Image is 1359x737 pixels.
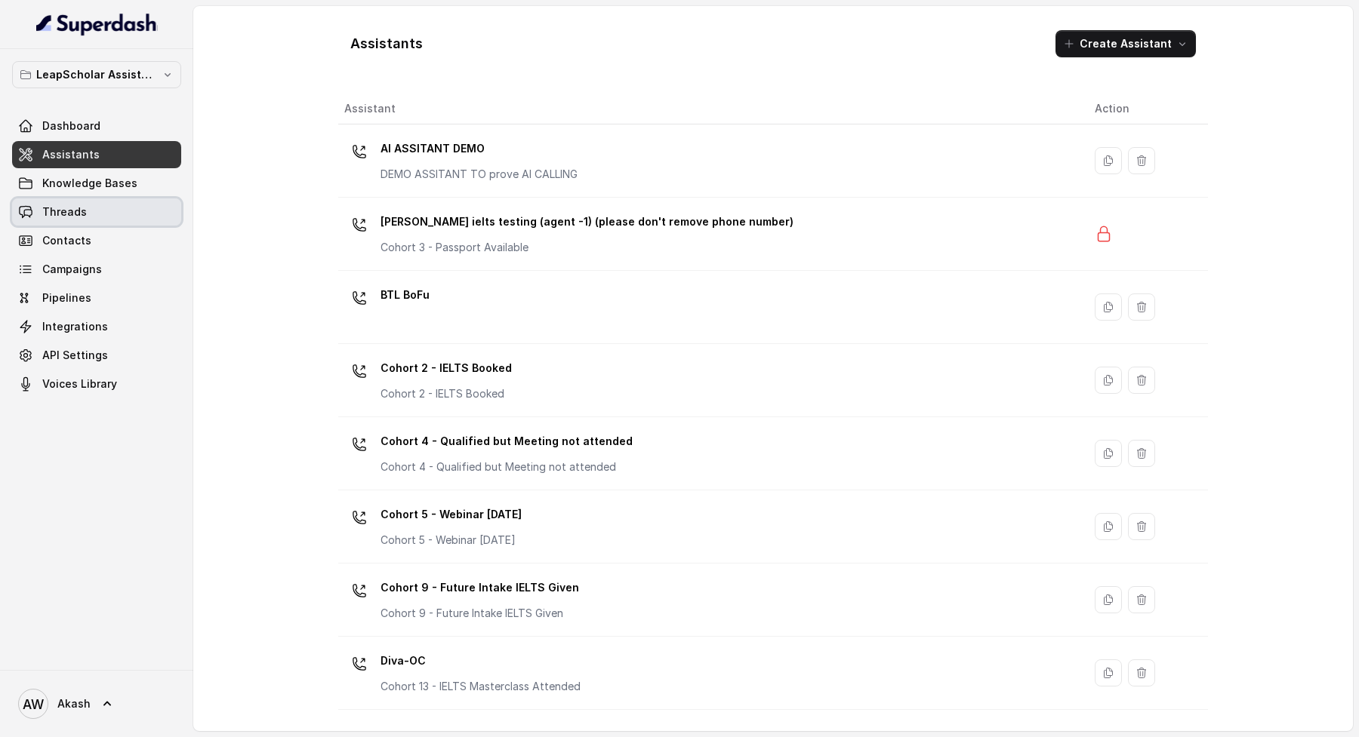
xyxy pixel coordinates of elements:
p: LeapScholar Assistant [36,66,157,84]
a: Pipelines [12,284,181,312]
p: Cohort 9 - Future Intake IELTS Given [381,606,579,621]
button: Create Assistant [1055,30,1196,57]
h1: Assistants [350,32,423,56]
p: Cohort 4 - Qualified but Meeting not attended [381,459,633,474]
th: Assistant [338,94,1083,124]
span: Contacts [42,233,91,248]
img: light.svg [36,12,158,36]
a: API Settings [12,342,181,369]
span: API Settings [42,348,108,363]
button: LeapScholar Assistant [12,61,181,88]
p: Cohort 13 - IELTS Masterclass Attended [381,679,581,694]
a: Knowledge Bases [12,170,181,197]
p: Cohort 5 - Webinar [DATE] [381,502,522,527]
p: Cohort 5 - Webinar [DATE] [381,533,522,548]
a: Akash [12,683,181,725]
a: Assistants [12,141,181,168]
a: Integrations [12,313,181,340]
p: Cohort 4 - Qualified but Meeting not attended [381,429,633,453]
th: Action [1083,94,1208,124]
span: Knowledge Bases [42,176,137,191]
a: Contacts [12,227,181,254]
p: Cohort 3 - Passport Available [381,240,683,255]
p: Cohort 9 - Future Intake IELTS Given [381,576,579,600]
span: Dashboard [42,118,100,134]
span: Integrations [42,319,108,334]
span: Threads [42,204,87,220]
span: Campaigns [42,262,102,277]
span: Assistants [42,147,100,162]
span: Voices Library [42,376,117,392]
p: Cohort 2 - IELTS Booked [381,356,512,380]
a: Dashboard [12,112,181,140]
p: BTL BoFu [381,283,430,307]
a: Campaigns [12,256,181,283]
span: Pipelines [42,290,91,306]
p: DEMO ASSITANT TO prove AI CALLING [381,167,578,182]
p: Cohort 2 - IELTS Booked [381,386,512,401]
a: Threads [12,198,181,226]
p: AI ASSITANT DEMO [381,137,578,161]
span: Akash [57,696,91,711]
a: Voices Library [12,370,181,398]
p: [PERSON_NAME] ielts testing (agent -1) (please don't remove phone number) [381,210,794,234]
text: AW [23,696,44,712]
p: Diva-OC [381,649,581,673]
